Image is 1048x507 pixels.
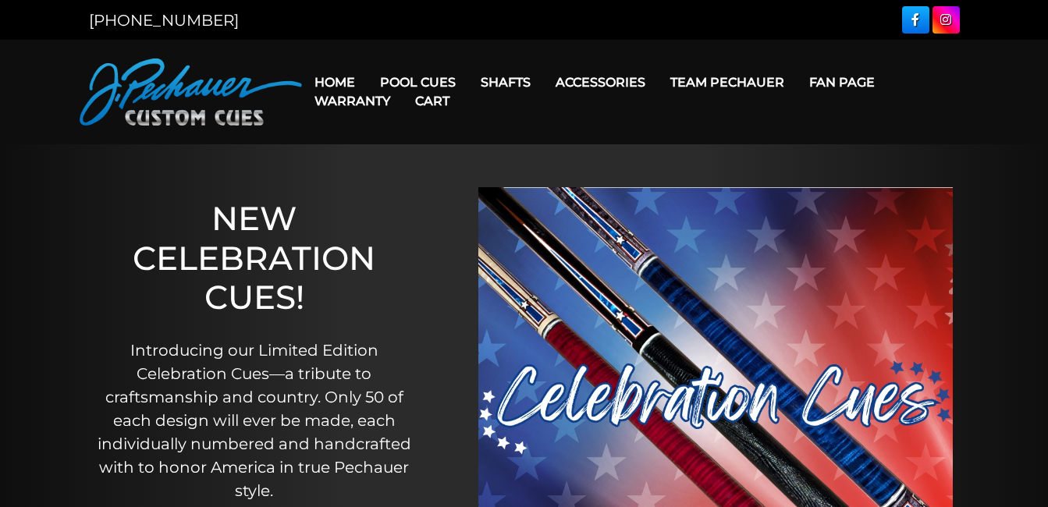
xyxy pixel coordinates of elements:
[80,58,302,126] img: Pechauer Custom Cues
[468,62,543,102] a: Shafts
[368,62,468,102] a: Pool Cues
[87,339,422,502] p: Introducing our Limited Edition Celebration Cues—a tribute to craftsmanship and country. Only 50 ...
[797,62,887,102] a: Fan Page
[89,11,239,30] a: [PHONE_NUMBER]
[87,199,422,317] h1: NEW CELEBRATION CUES!
[302,81,403,121] a: Warranty
[543,62,658,102] a: Accessories
[403,81,462,121] a: Cart
[302,62,368,102] a: Home
[658,62,797,102] a: Team Pechauer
